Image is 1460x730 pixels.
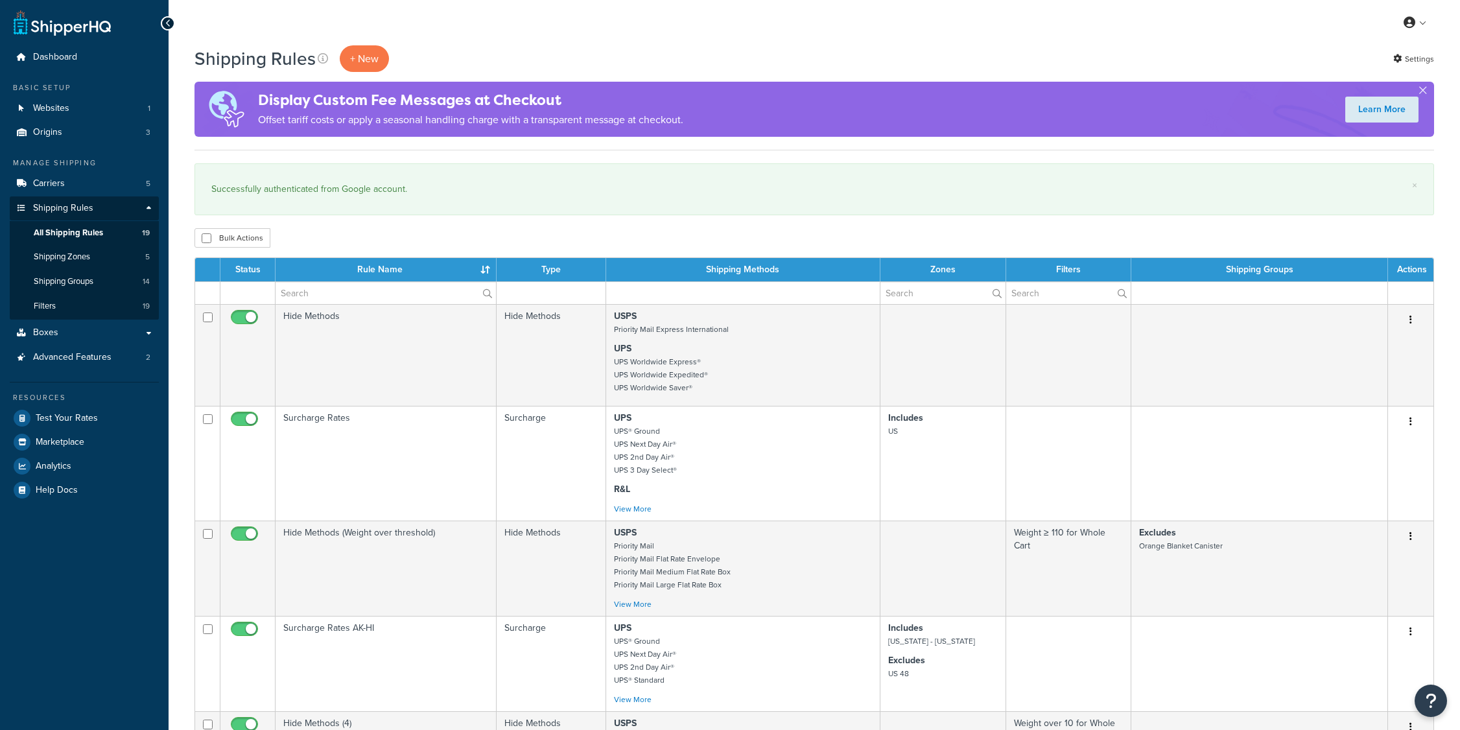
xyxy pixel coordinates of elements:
[10,196,159,220] a: Shipping Rules
[888,411,923,425] strong: Includes
[497,616,606,711] td: Surcharge
[1006,258,1131,281] th: Filters
[10,321,159,345] a: Boxes
[10,97,159,121] li: Websites
[33,52,77,63] span: Dashboard
[211,180,1417,198] div: Successfully authenticated from Google account.
[276,282,496,304] input: Search
[614,598,652,610] a: View More
[36,413,98,424] span: Test Your Rates
[10,294,159,318] li: Filters
[276,616,497,711] td: Surcharge Rates AK-HI
[614,411,631,425] strong: UPS
[276,521,497,616] td: Hide Methods (Weight over threshold)
[888,668,909,679] small: US 48
[10,294,159,318] a: Filters 19
[194,46,316,71] h1: Shipping Rules
[36,437,84,448] span: Marketplace
[33,203,93,214] span: Shipping Rules
[10,172,159,196] a: Carriers 5
[146,127,150,138] span: 3
[614,621,631,635] strong: UPS
[10,270,159,294] li: Shipping Groups
[614,540,731,591] small: Priority Mail Priority Mail Flat Rate Envelope Priority Mail Medium Flat Rate Box Priority Mail L...
[606,258,880,281] th: Shipping Methods
[614,342,631,355] strong: UPS
[10,121,159,145] a: Origins 3
[10,158,159,169] div: Manage Shipping
[34,228,103,239] span: All Shipping Rules
[34,252,90,263] span: Shipping Zones
[10,121,159,145] li: Origins
[880,258,1006,281] th: Zones
[10,406,159,430] a: Test Your Rates
[1139,540,1223,552] small: Orange Blanket Canister
[497,258,606,281] th: Type
[614,356,708,394] small: UPS Worldwide Express® UPS Worldwide Expedited® UPS Worldwide Saver®
[142,228,150,239] span: 19
[10,245,159,269] li: Shipping Zones
[14,10,111,36] a: ShipperHQ Home
[888,635,975,647] small: [US_STATE] - [US_STATE]
[497,406,606,521] td: Surcharge
[10,245,159,269] a: Shipping Zones 5
[33,103,69,114] span: Websites
[34,301,56,312] span: Filters
[10,430,159,454] a: Marketplace
[33,352,112,363] span: Advanced Features
[10,346,159,370] li: Advanced Features
[614,503,652,515] a: View More
[10,392,159,403] div: Resources
[614,716,637,730] strong: USPS
[143,276,150,287] span: 14
[614,324,729,335] small: Priority Mail Express International
[614,425,677,476] small: UPS® Ground UPS Next Day Air® UPS 2nd Day Air® UPS 3 Day Select®
[1388,258,1433,281] th: Actions
[36,461,71,472] span: Analytics
[10,270,159,294] a: Shipping Groups 14
[10,478,159,502] a: Help Docs
[888,653,925,667] strong: Excludes
[143,301,150,312] span: 19
[1006,282,1131,304] input: Search
[880,282,1006,304] input: Search
[614,309,637,323] strong: USPS
[10,82,159,93] div: Basic Setup
[33,178,65,189] span: Carriers
[1393,50,1434,68] a: Settings
[145,252,150,263] span: 5
[33,127,62,138] span: Origins
[36,485,78,496] span: Help Docs
[10,221,159,245] a: All Shipping Rules 19
[1415,685,1447,717] button: Open Resource Center
[10,221,159,245] li: All Shipping Rules
[1139,526,1176,539] strong: Excludes
[614,635,676,686] small: UPS® Ground UPS Next Day Air® UPS 2nd Day Air® UPS® Standard
[276,304,497,406] td: Hide Methods
[10,196,159,320] li: Shipping Rules
[614,694,652,705] a: View More
[497,521,606,616] td: Hide Methods
[340,45,389,72] p: + New
[276,258,497,281] th: Rule Name : activate to sort column ascending
[258,111,683,129] p: Offset tariff costs or apply a seasonal handling charge with a transparent message at checkout.
[148,103,150,114] span: 1
[614,526,637,539] strong: USPS
[146,352,150,363] span: 2
[146,178,150,189] span: 5
[194,228,270,248] button: Bulk Actions
[10,45,159,69] li: Dashboard
[10,454,159,478] a: Analytics
[888,621,923,635] strong: Includes
[1345,97,1419,123] a: Learn More
[34,276,93,287] span: Shipping Groups
[194,82,258,137] img: duties-banner-06bc72dcb5fe05cb3f9472aba00be2ae8eb53ab6f0d8bb03d382ba314ac3c341.png
[888,425,898,437] small: US
[10,346,159,370] a: Advanced Features 2
[1131,258,1388,281] th: Shipping Groups
[1412,180,1417,191] a: ×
